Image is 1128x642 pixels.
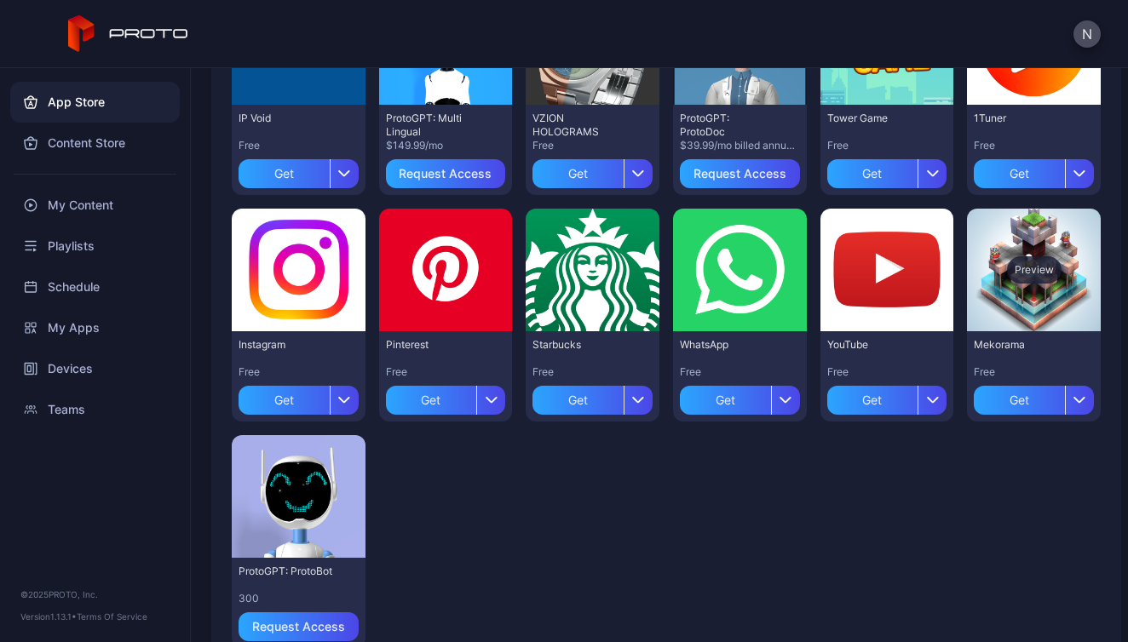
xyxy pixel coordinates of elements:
button: Request Access [386,159,506,188]
button: Get [974,152,1094,188]
div: Free [239,365,359,379]
div: ProtoGPT: Multi Lingual [386,112,480,139]
div: Get [239,159,330,188]
div: Free [827,139,947,152]
a: Teams [10,389,180,430]
div: Pinterest [386,338,480,352]
div: ProtoGPT: ProtoDoc [680,112,774,139]
button: Get [680,379,800,415]
div: 1Tuner [974,112,1068,125]
div: IP Void [239,112,332,125]
div: Get [386,386,477,415]
div: Free [974,139,1094,152]
a: App Store [10,82,180,123]
div: Preview [1007,256,1062,284]
div: Free [239,139,359,152]
div: Get [532,159,624,188]
div: YouTube [827,338,921,352]
div: Tower Game [827,112,921,125]
button: Request Access [239,612,359,641]
div: 300 [239,592,359,605]
div: Get [827,386,918,415]
div: © 2025 PROTO, Inc. [20,588,170,601]
div: Instagram [239,338,332,352]
div: Request Access [693,167,786,181]
button: Get [386,379,506,415]
div: Get [239,386,330,415]
a: Playlists [10,226,180,267]
button: Get [974,379,1094,415]
button: Get [532,379,653,415]
button: Request Access [680,159,800,188]
div: Mekorama [974,338,1068,352]
div: $149.99/mo [386,139,506,152]
a: Content Store [10,123,180,163]
div: Starbucks [532,338,626,352]
button: Get [827,152,947,188]
span: Version 1.13.1 • [20,611,77,622]
div: Free [532,365,653,379]
button: Get [239,379,359,415]
div: ProtoGPT: ProtoBot [239,565,332,578]
div: VZION HOLOGRAMS [532,112,626,139]
div: Get [974,159,1065,188]
div: Free [532,139,653,152]
div: Free [386,365,506,379]
a: Terms Of Service [77,611,147,622]
div: Get [827,159,918,188]
button: Get [827,379,947,415]
div: Get [532,386,624,415]
div: Request Access [399,167,492,181]
a: Schedule [10,267,180,307]
button: N [1073,20,1101,48]
div: $39.99/mo billed annually [680,139,800,152]
a: My Apps [10,307,180,348]
a: My Content [10,185,180,226]
button: Get [532,152,653,188]
div: WhatsApp [680,338,774,352]
div: Free [974,365,1094,379]
button: Get [239,152,359,188]
div: Free [680,365,800,379]
a: Devices [10,348,180,389]
div: Request Access [252,620,345,633]
div: Get [974,386,1065,415]
div: Free [827,365,947,379]
div: Get [680,386,771,415]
